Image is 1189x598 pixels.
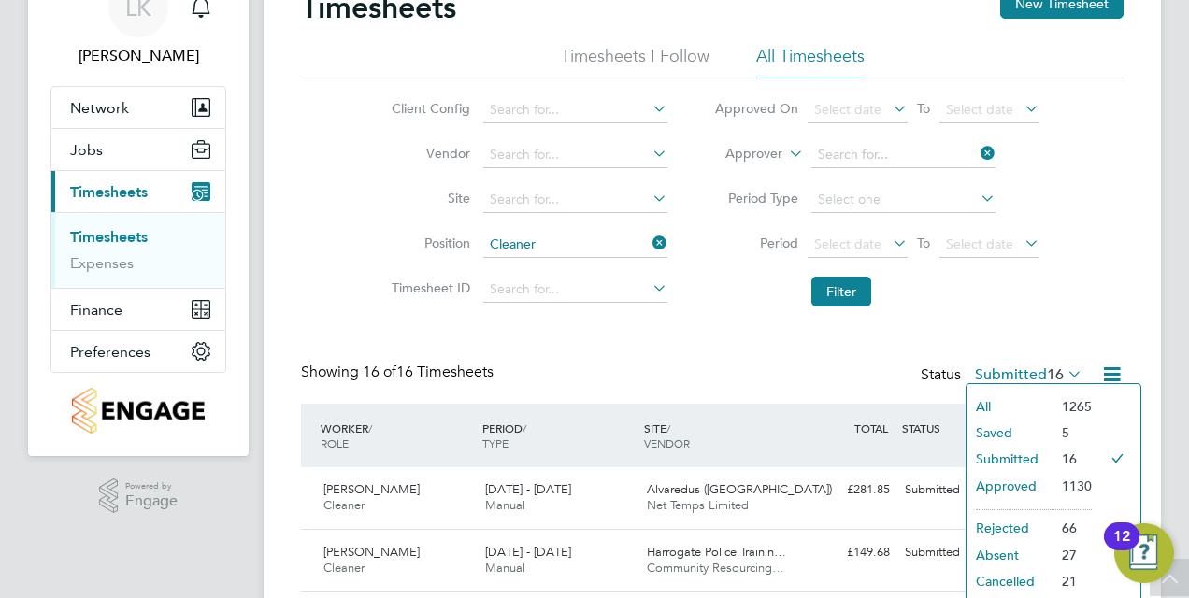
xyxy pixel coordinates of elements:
[946,235,1013,252] span: Select date
[485,497,525,513] span: Manual
[51,289,225,330] button: Finance
[814,235,881,252] span: Select date
[911,96,936,121] span: To
[854,420,888,435] span: TOTAL
[51,212,225,288] div: Timesheets
[561,45,709,78] li: Timesheets I Follow
[386,279,470,296] label: Timesheet ID
[483,187,667,213] input: Search for...
[51,171,225,212] button: Timesheets
[70,228,148,246] a: Timesheets
[51,129,225,170] button: Jobs
[897,475,995,505] div: Submitted
[967,473,1053,499] li: Approved
[811,142,996,168] input: Search for...
[51,87,225,128] button: Network
[800,537,897,568] div: £149.68
[51,331,225,372] button: Preferences
[99,478,179,514] a: Powered byEngage
[698,145,782,164] label: Approver
[967,568,1053,594] li: Cancelled
[323,497,365,513] span: Cleaner
[967,446,1053,472] li: Submitted
[50,388,226,434] a: Go to home page
[1053,393,1092,420] li: 1265
[70,254,134,272] a: Expenses
[386,100,470,117] label: Client Config
[714,190,798,206] label: Period Type
[814,101,881,118] span: Select date
[975,365,1082,384] label: Submitted
[1114,523,1174,583] button: Open Resource Center, 12 new notifications
[666,420,670,435] span: /
[323,560,365,576] span: Cleaner
[1113,536,1130,561] div: 12
[125,478,178,494] span: Powered by
[368,420,372,435] span: /
[125,493,178,509] span: Engage
[50,45,226,67] span: Liz Kennedy
[1053,515,1092,541] li: 66
[386,190,470,206] label: Site
[756,45,865,78] li: All Timesheets
[483,277,667,303] input: Search for...
[323,481,420,497] span: [PERSON_NAME]
[485,544,571,560] span: [DATE] - [DATE]
[911,231,936,255] span: To
[1053,568,1092,594] li: 21
[1053,420,1092,446] li: 5
[321,435,349,450] span: ROLE
[316,411,478,460] div: WORKER
[1053,473,1092,499] li: 1130
[482,435,509,450] span: TYPE
[811,277,871,306] button: Filter
[897,537,995,568] div: Submitted
[483,142,667,168] input: Search for...
[714,100,798,117] label: Approved On
[72,388,204,434] img: countryside-properties-logo-retina.png
[1053,446,1092,472] li: 16
[523,420,526,435] span: /
[70,183,148,201] span: Timesheets
[485,481,571,497] span: [DATE] - [DATE]
[946,101,1013,118] span: Select date
[363,363,494,381] span: 16 Timesheets
[639,411,801,460] div: SITE
[811,187,996,213] input: Select one
[921,363,1086,389] div: Status
[644,435,690,450] span: VENDOR
[70,301,122,319] span: Finance
[485,560,525,576] span: Manual
[386,235,470,251] label: Position
[1047,365,1064,384] span: 16
[70,343,150,361] span: Preferences
[483,97,667,123] input: Search for...
[800,475,897,505] div: £281.85
[647,560,784,576] span: Community Resourcing…
[647,544,786,560] span: Harrogate Police Trainin…
[323,544,420,560] span: [PERSON_NAME]
[1053,542,1092,568] li: 27
[714,235,798,251] label: Period
[363,363,396,381] span: 16 of
[967,542,1053,568] li: Absent
[70,141,103,159] span: Jobs
[483,232,667,258] input: Search for...
[301,363,497,382] div: Showing
[647,497,749,513] span: Net Temps Limited
[967,515,1053,541] li: Rejected
[70,99,129,117] span: Network
[647,481,832,497] span: Alvaredus ([GEOGRAPHIC_DATA])
[386,145,470,162] label: Vendor
[897,411,995,445] div: STATUS
[967,393,1053,420] li: All
[967,420,1053,446] li: Saved
[478,411,639,460] div: PERIOD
